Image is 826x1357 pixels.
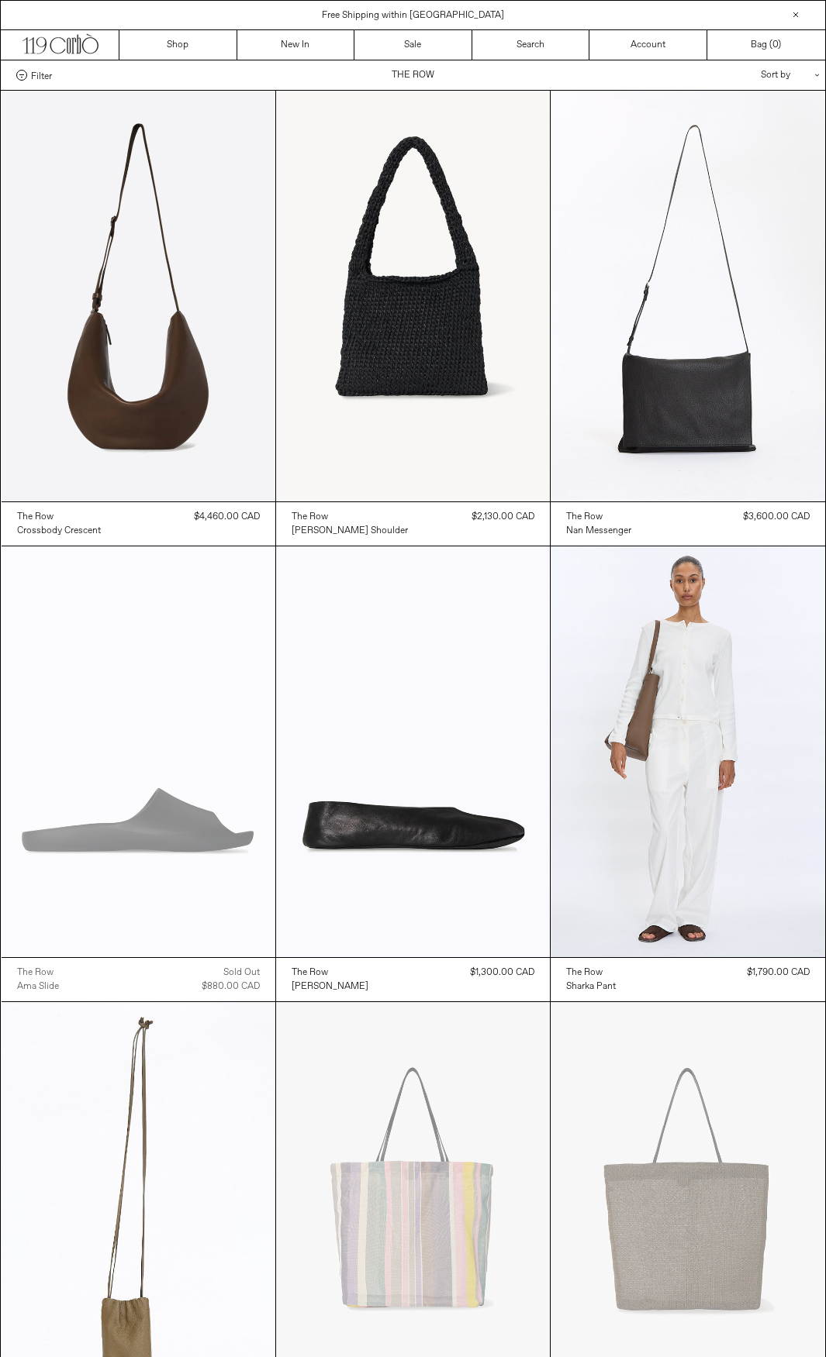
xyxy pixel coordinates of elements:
a: Sale [354,30,472,60]
div: The Row [17,511,54,524]
a: The Row [17,966,59,980]
div: Crossbody Crescent [17,525,101,538]
a: Ama Slide [17,980,59,994]
span: $3,600.00 CAD [743,511,810,523]
span: $1,790.00 CAD [747,966,810,979]
div: Sharka Pant [566,980,616,994]
div: [PERSON_NAME] [292,980,368,994]
span: $2,130.00 CAD [472,511,534,523]
a: [PERSON_NAME] Shoulder [292,524,408,538]
div: Sold out [223,966,260,980]
img: The Row Didon Shoulder Bag in black [276,91,550,501]
a: Bag () [707,30,825,60]
div: [PERSON_NAME] Shoulder [292,525,408,538]
div: Nan Messenger [566,525,631,538]
a: Search [472,30,590,60]
div: Ama Slide [17,980,59,994]
div: The Row [17,966,54,980]
img: The Row Sharka Pant [551,546,824,957]
a: Crossbody Crescent [17,524,101,538]
div: Sort by [670,60,810,90]
span: Filter [31,70,52,81]
div: The Row [292,511,328,524]
div: The Row [292,966,328,980]
span: $1,300.00 CAD [470,966,534,979]
span: ) [772,38,781,52]
a: Account [589,30,707,60]
a: Sharka Pant [566,980,616,994]
a: The Row [566,510,631,524]
a: New In [237,30,355,60]
a: The Row [17,510,101,524]
a: Shop [119,30,237,60]
a: The Row [566,966,616,980]
a: [PERSON_NAME] [292,980,368,994]
a: The Row [292,966,368,980]
a: Free Shipping within [GEOGRAPHIC_DATA] [322,9,504,22]
img: The Row Crossbody Crescent in dark brown [2,91,275,501]
span: 0 [772,39,778,51]
div: The Row [566,511,603,524]
span: $880.00 CAD [202,980,260,993]
img: The Row Stella Slipper in black [276,546,550,957]
a: Nan Messenger [566,524,631,538]
img: The Row Nan Messenger Bag [551,91,824,501]
div: The Row [566,966,603,980]
a: The Row [292,510,408,524]
img: The Row Ama Slide in black [2,546,275,957]
span: $4,460.00 CAD [194,511,260,523]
